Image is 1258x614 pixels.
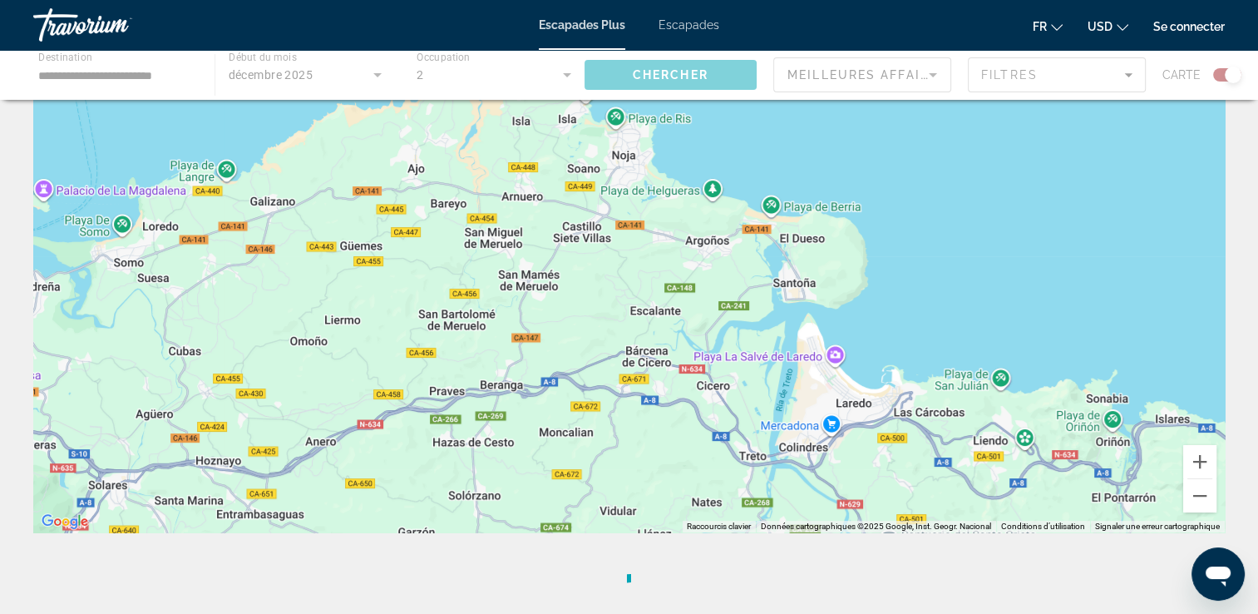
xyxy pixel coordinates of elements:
[1191,547,1245,601] iframe: Bouton de lancement de la fenêtre de messagerie
[1183,479,1216,512] button: Zoom arrière
[1033,14,1063,38] button: Changer la langue
[659,18,719,32] a: Escapades
[37,511,92,532] img: Google (en anglais)
[1001,522,1085,531] a: Conditions d’utilisation (s’ouvre dans un nouvel onglet)
[1088,20,1112,33] span: USD
[1095,522,1220,531] a: Signaler une erreur cartographique
[1153,20,1225,33] a: Se connecter
[539,18,625,32] a: Escapades Plus
[37,511,92,532] a: Ouvrir cette zone dans Google Maps (dans une nouvelle fenêtre)
[1033,20,1047,33] span: Fr
[1088,14,1128,38] button: Changer de devise
[687,521,751,532] button: Raccourcis clavier
[761,522,991,531] span: Données cartographiques ©2025 Google, Inst. Geogr. Nacional
[1183,445,1216,478] button: Zoom avant
[33,3,200,47] a: Travorium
